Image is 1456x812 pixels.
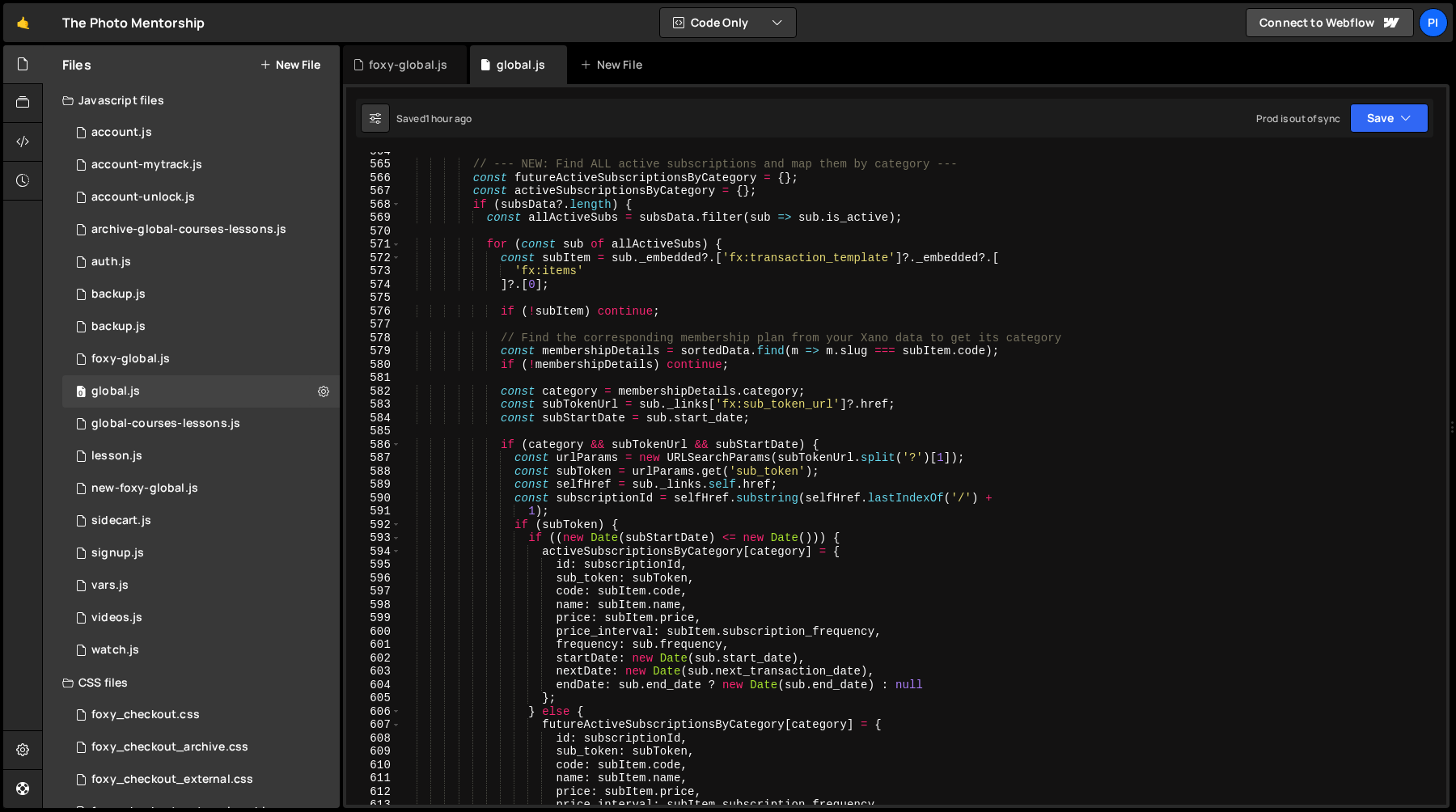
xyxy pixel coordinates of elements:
[1350,104,1428,133] button: Save
[346,318,401,332] div: 577
[346,718,401,732] div: 607
[91,578,129,593] div: vars.js
[346,425,401,438] div: 585
[346,492,401,505] div: 590
[346,332,401,345] div: 578
[346,572,401,586] div: 596
[62,116,340,149] div: 13533/34220.js
[346,652,401,666] div: 602
[91,352,170,366] div: foxy-global.js
[346,225,401,239] div: 570
[346,679,401,692] div: 604
[62,56,91,74] h2: Files
[346,398,401,412] div: 583
[43,84,340,116] div: Javascript files
[346,252,401,265] div: 572
[346,171,401,185] div: 566
[62,375,340,408] div: 13533/39483.js
[346,438,401,452] div: 586
[62,602,340,634] div: 13533/42246.js
[346,305,401,319] div: 576
[346,184,401,198] div: 567
[62,311,340,343] div: 13533/45031.js
[346,558,401,572] div: 595
[1246,8,1414,37] a: Connect to Webflow
[346,345,401,358] div: 579
[346,412,401,425] div: 584
[91,546,144,560] div: signup.js
[346,291,401,305] div: 575
[91,481,198,496] div: new-foxy-global.js
[346,198,401,212] div: 568
[346,598,401,612] div: 598
[660,8,796,37] button: Code Only
[346,211,401,225] div: 569
[346,545,401,559] div: 594
[346,691,401,705] div: 605
[62,440,340,472] div: 13533/35472.js
[346,358,401,372] div: 580
[346,585,401,598] div: 597
[346,478,401,492] div: 589
[346,732,401,746] div: 608
[62,278,340,311] div: 13533/45030.js
[346,772,401,785] div: 611
[369,57,447,73] div: foxy-global.js
[91,708,200,722] div: foxy_checkout.css
[91,255,131,269] div: auth.js
[91,740,248,755] div: foxy_checkout_archive.css
[346,371,401,385] div: 581
[91,417,240,431] div: global-courses-lessons.js
[91,190,195,205] div: account-unlock.js
[62,246,340,278] div: 13533/34034.js
[497,57,545,73] div: global.js
[346,465,401,479] div: 588
[62,13,205,32] div: The Photo Mentorship
[91,222,286,237] div: archive-global-courses-lessons.js
[425,112,472,125] div: 1 hour ago
[346,625,401,639] div: 600
[346,238,401,252] div: 571
[76,387,86,400] span: 0
[346,518,401,532] div: 592
[62,149,340,181] div: 13533/38628.js
[346,278,401,292] div: 574
[62,408,340,440] div: 13533/35292.js
[1256,112,1340,125] div: Prod is out of sync
[91,449,142,463] div: lesson.js
[91,158,202,172] div: account-mytrack.js
[62,763,340,796] div: 13533/38747.css
[62,537,340,569] div: 13533/35364.js
[346,611,401,625] div: 599
[346,264,401,278] div: 573
[91,772,253,787] div: foxy_checkout_external.css
[62,634,340,666] div: 13533/38527.js
[346,705,401,719] div: 606
[91,643,139,658] div: watch.js
[62,731,340,763] div: 13533/44030.css
[91,611,142,625] div: videos.js
[580,57,648,73] div: New File
[346,451,401,465] div: 587
[91,319,146,334] div: backup.js
[396,112,472,125] div: Saved
[346,531,401,545] div: 593
[346,785,401,799] div: 612
[346,505,401,518] div: 591
[91,287,146,302] div: backup.js
[91,384,140,399] div: global.js
[91,125,152,140] div: account.js
[62,569,340,602] div: 13533/38978.js
[346,759,401,772] div: 610
[260,58,320,71] button: New File
[346,745,401,759] div: 609
[43,666,340,699] div: CSS files
[62,472,340,505] div: 13533/40053.js
[91,514,151,528] div: sidecart.js
[1419,8,1448,37] a: Pi
[62,181,340,214] div: 13533/41206.js
[346,638,401,652] div: 601
[62,214,340,246] div: 13533/43968.js
[346,665,401,679] div: 603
